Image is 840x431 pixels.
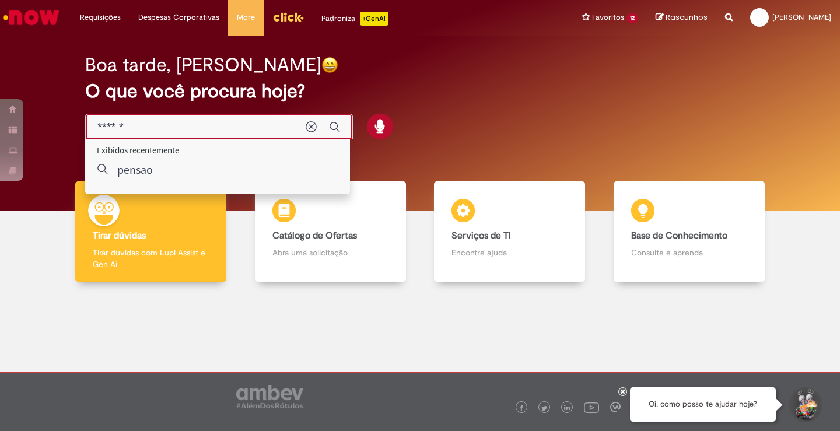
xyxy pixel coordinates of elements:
img: logo_footer_linkedin.png [564,405,570,412]
img: logo_footer_facebook.png [519,405,524,411]
img: logo_footer_workplace.png [610,402,621,412]
span: Requisições [80,12,121,23]
img: happy-face.png [321,57,338,73]
b: Serviços de TI [452,230,511,241]
span: Favoritos [592,12,624,23]
b: Base de Conhecimento [631,230,727,241]
h2: Boa tarde, [PERSON_NAME] [85,55,321,75]
img: logo_footer_youtube.png [584,400,599,415]
p: +GenAi [360,12,388,26]
span: More [237,12,255,23]
b: Catálogo de Ofertas [272,230,357,241]
span: Rascunhos [666,12,708,23]
p: Abra uma solicitação [272,247,388,258]
button: Iniciar Conversa de Suporte [787,387,822,422]
a: Serviços de TI Encontre ajuda [420,181,600,282]
img: logo_footer_ambev_rotulo_gray.png [236,385,303,408]
p: Encontre ajuda [452,247,568,258]
img: click_logo_yellow_360x200.png [272,8,304,26]
a: Rascunhos [656,12,708,23]
p: Tirar dúvidas com Lupi Assist e Gen Ai [93,247,209,270]
div: Oi, como posso te ajudar hoje? [630,387,776,422]
div: Padroniza [321,12,388,26]
span: 12 [626,13,638,23]
p: Consulte e aprenda [631,247,747,258]
a: Catálogo de Ofertas Abra uma solicitação [241,181,421,282]
img: ServiceNow [1,6,61,29]
b: Tirar dúvidas [93,230,146,241]
span: Despesas Corporativas [138,12,219,23]
span: [PERSON_NAME] [772,12,831,22]
a: Base de Conhecimento Consulte e aprenda [600,181,779,282]
h2: O que você procura hoje? [85,81,755,101]
img: logo_footer_twitter.png [541,405,547,411]
a: Tirar dúvidas Tirar dúvidas com Lupi Assist e Gen Ai [61,181,241,282]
